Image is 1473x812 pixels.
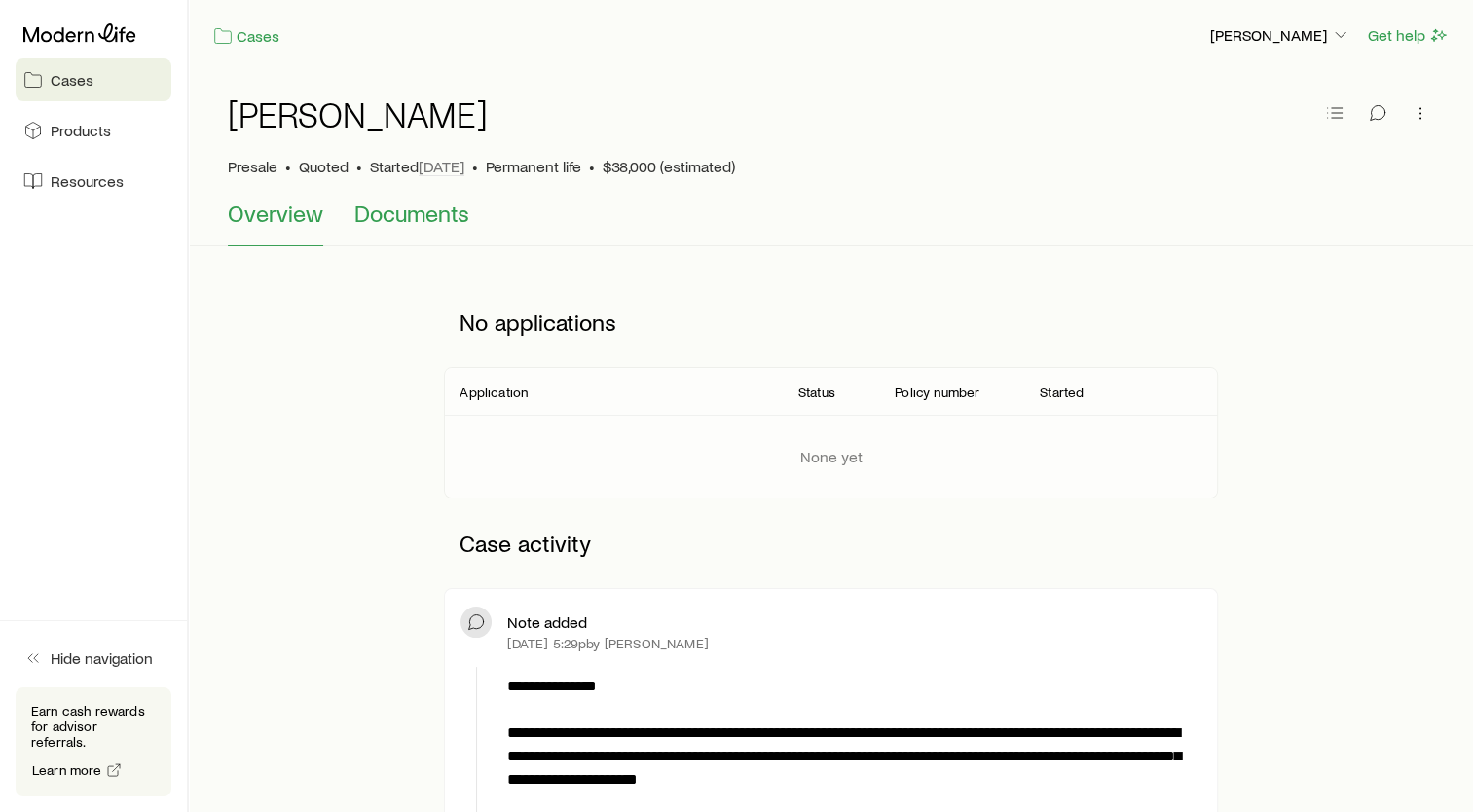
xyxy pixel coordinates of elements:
[16,109,171,152] a: Products
[16,637,171,680] button: Hide navigation
[299,157,349,176] span: Quoted
[444,514,1217,572] p: Case activity
[1040,385,1084,400] p: Started
[51,648,153,668] span: Hide navigation
[800,447,863,466] p: None yet
[228,200,1434,246] div: Case details tabs
[460,385,528,400] p: Application
[31,703,156,750] p: Earn cash rewards for advisor referrals.
[51,171,124,191] span: Resources
[228,157,277,176] p: Presale
[32,763,102,777] span: Learn more
[472,157,478,176] span: •
[51,121,111,140] span: Products
[1367,24,1450,47] button: Get help
[16,160,171,203] a: Resources
[603,157,735,176] span: $38,000 (estimated)
[354,200,469,227] span: Documents
[356,157,362,176] span: •
[51,70,93,90] span: Cases
[444,293,1217,351] p: No applications
[1209,24,1351,48] button: [PERSON_NAME]
[370,157,464,176] p: Started
[228,200,323,227] span: Overview
[16,58,171,101] a: Cases
[507,636,708,651] p: [DATE] 5:29p by [PERSON_NAME]
[507,612,587,632] p: Note added
[212,25,280,48] a: Cases
[798,385,835,400] p: Status
[486,157,581,176] span: Permanent life
[228,94,488,133] h1: [PERSON_NAME]
[1210,25,1350,45] p: [PERSON_NAME]
[589,157,595,176] span: •
[285,157,291,176] span: •
[419,157,464,176] span: [DATE]
[895,385,979,400] p: Policy number
[16,687,171,796] div: Earn cash rewards for advisor referrals.Learn more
